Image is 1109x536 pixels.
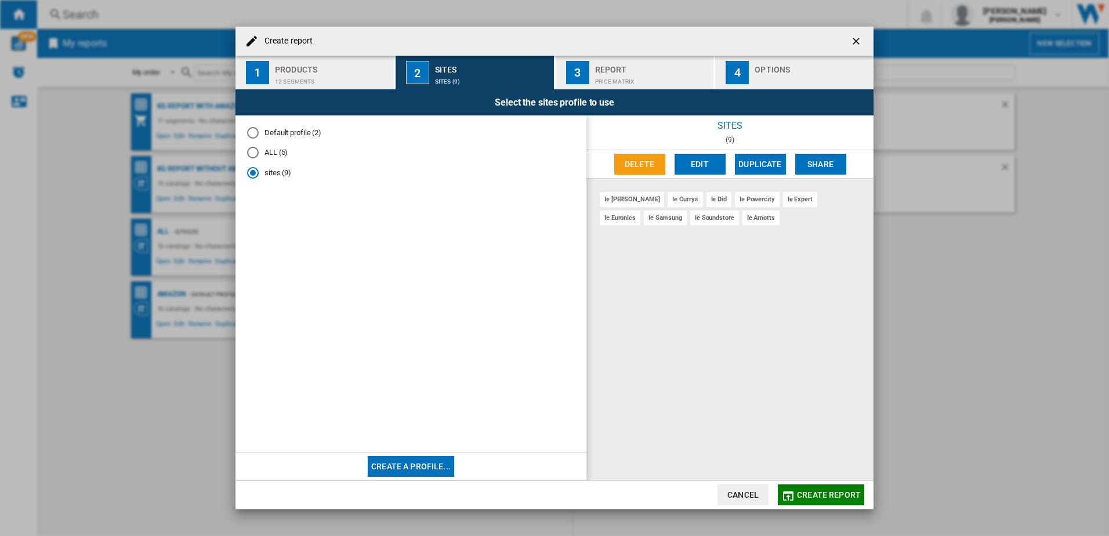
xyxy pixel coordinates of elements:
div: 4 [726,61,749,84]
button: Create report [778,484,864,505]
div: sites (9) [435,73,549,85]
button: Create a profile... [368,456,454,477]
div: ie currys [668,192,702,207]
ng-md-icon: getI18NText('BUTTONS.CLOSE_DIALOG') [850,35,864,49]
div: 1 [246,61,269,84]
div: ie [PERSON_NAME] [600,192,664,207]
div: Sites [435,60,549,73]
div: (9) [586,136,874,144]
div: ie expert [783,192,817,207]
h4: Create report [259,35,313,47]
div: Price Matrix [595,73,709,85]
md-radio-button: ALL (5) [247,147,575,158]
button: Share [795,154,846,175]
div: ie euronics [600,211,640,225]
button: getI18NText('BUTTONS.CLOSE_DIALOG') [846,30,869,53]
div: Select the sites profile to use [235,89,874,115]
md-radio-button: Default profile (2) [247,127,575,138]
div: 2 [406,61,429,84]
div: Options [755,60,869,73]
div: 3 [566,61,589,84]
button: 2 Sites sites (9) [396,56,555,89]
button: 3 Report Price Matrix [556,56,715,89]
button: 4 Options [715,56,874,89]
button: Cancel [717,484,769,505]
div: ie did [706,192,731,207]
md-radio-button: sites (9) [247,168,575,179]
div: 12 segments [275,73,389,85]
div: ie samsung [644,211,687,225]
button: Delete [614,154,665,175]
div: sites [586,115,874,136]
div: ie soundstore [690,211,739,225]
button: 1 Products 12 segments [235,56,395,89]
div: Report [595,60,709,73]
button: Duplicate [735,154,786,175]
div: Products [275,60,389,73]
button: Edit [675,154,726,175]
span: Create report [797,490,861,499]
div: ie arnotts [742,211,780,225]
div: ie powercity [735,192,780,207]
